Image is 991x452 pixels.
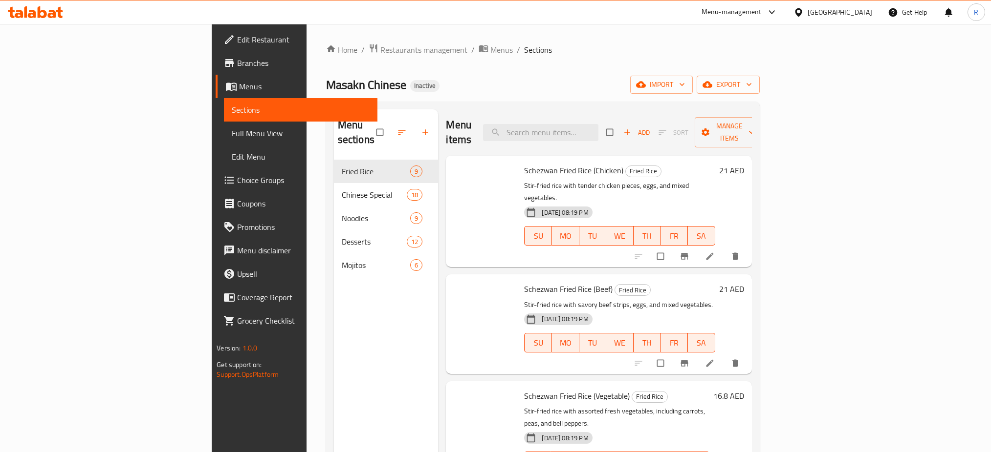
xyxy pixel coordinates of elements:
span: Promotions [237,221,370,233]
span: Select section [600,123,621,142]
div: Fried Rice [615,284,651,296]
a: Support.OpsPlatform [217,368,279,381]
span: Fried Rice [632,391,667,402]
span: Mojitos [342,259,411,271]
span: [DATE] 08:19 PM [538,433,592,443]
span: Noodles [342,212,411,224]
button: WE [606,333,634,352]
li: / [471,44,475,56]
button: SA [688,226,715,246]
h6: 16.8 AED [713,389,744,403]
span: TU [583,336,603,350]
span: WE [610,336,630,350]
span: [DATE] 08:19 PM [538,208,592,217]
span: Coupons [237,198,370,209]
span: Fried Rice [615,285,650,296]
button: Manage items [695,117,764,147]
span: Grocery Checklist [237,315,370,327]
div: Fried Rice [632,391,668,403]
span: Upsell [237,268,370,280]
a: Grocery Checklist [216,309,377,332]
div: Inactive [410,80,440,92]
a: Menu disclaimer [216,239,377,262]
button: TH [634,333,661,352]
a: Menus [479,43,513,56]
span: Edit Menu [232,151,370,163]
a: Menus [216,75,377,98]
div: Menu-management [702,6,762,18]
span: Schezwan Fried Rice (Vegetable) [524,389,630,403]
button: Add section [415,122,438,143]
span: Manage items [703,120,756,144]
span: Menus [239,81,370,92]
button: SA [688,333,715,352]
span: MO [556,229,575,243]
span: SA [692,229,711,243]
a: Edit menu item [705,251,717,261]
h2: Menu items [446,118,471,147]
a: Edit Menu [224,145,377,168]
span: FR [664,229,684,243]
a: Branches [216,51,377,75]
button: SU [524,333,552,352]
div: items [410,165,422,177]
span: Select to update [651,247,672,266]
span: Add item [621,125,652,140]
nav: breadcrumb [326,43,760,56]
span: MO [556,336,575,350]
span: TU [583,229,603,243]
button: delete [725,246,748,267]
a: Coupons [216,192,377,215]
div: Noodles9 [334,206,439,230]
span: 9 [411,167,422,176]
span: Inactive [410,82,440,90]
div: Chinese Special18 [334,183,439,206]
span: Masakn Chinese [326,74,406,96]
button: export [697,76,760,94]
span: Select section first [652,125,695,140]
span: Full Menu View [232,127,370,139]
span: Choice Groups [237,174,370,186]
div: Desserts12 [334,230,439,253]
a: Full Menu View [224,122,377,145]
span: SU [529,229,548,243]
a: Restaurants management [369,43,467,56]
button: TU [579,333,607,352]
input: search [483,124,598,141]
span: Fried Rice [342,165,411,177]
span: Desserts [342,236,407,247]
li: / [517,44,520,56]
div: items [407,189,422,201]
div: items [407,236,422,247]
div: items [410,259,422,271]
span: Chinese Special [342,189,407,201]
span: R [974,7,978,18]
div: Fried Rice9 [334,160,439,183]
button: FR [661,333,688,352]
span: Branches [237,57,370,69]
button: SU [524,226,552,246]
span: Coverage Report [237,291,370,303]
h6: 21 AED [719,282,744,296]
span: Fried Rice [626,165,661,177]
p: Stir-fried rice with savory beef strips, eggs, and mixed vegetables. [524,299,715,311]
span: 1.0.0 [242,342,258,354]
span: 12 [407,237,422,247]
span: Menus [490,44,513,56]
span: Select all sections [371,123,391,142]
button: FR [661,226,688,246]
div: items [410,212,422,224]
button: Branch-specific-item [674,352,697,374]
span: export [705,79,752,91]
h6: 21 AED [719,164,744,177]
button: MO [552,226,579,246]
span: Select to update [651,354,672,372]
span: Edit Restaurant [237,34,370,45]
span: 6 [411,261,422,270]
span: Get support on: [217,358,262,371]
